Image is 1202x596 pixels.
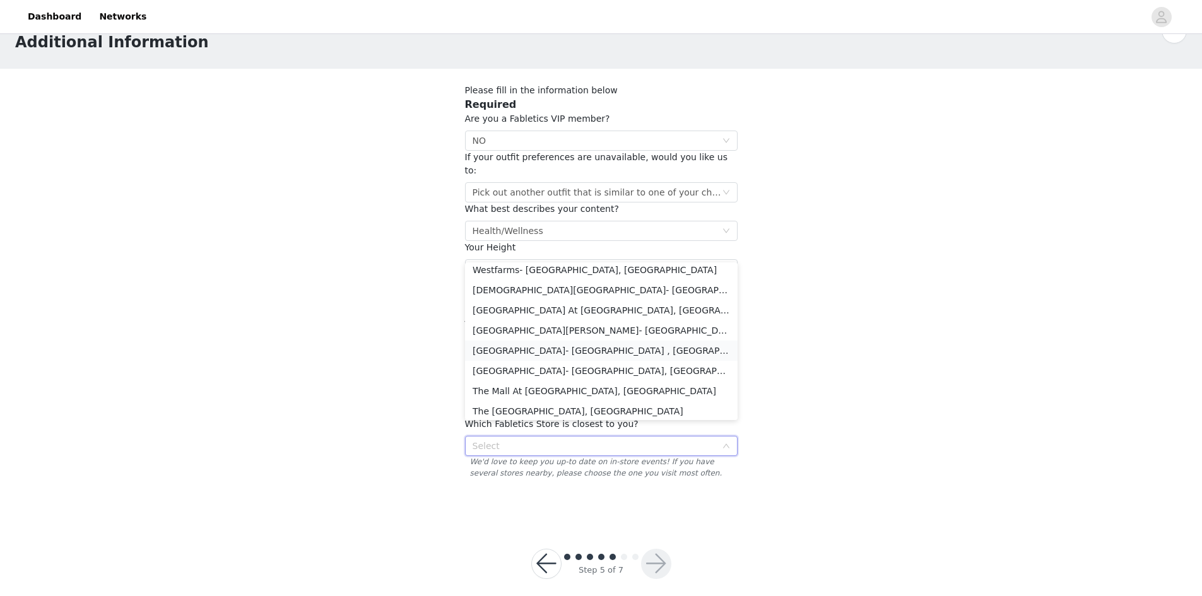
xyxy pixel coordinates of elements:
div: avatar [1155,7,1167,27]
li: Westfarms- [GEOGRAPHIC_DATA], [GEOGRAPHIC_DATA] [465,260,738,280]
span: Your Height [465,242,516,252]
div: Step 5 of 7 [579,564,623,576]
span: Are you a Fabletics VIP member? [465,114,610,124]
i: icon: down [722,189,730,197]
a: Networks [91,3,154,31]
i: icon: down [722,442,730,451]
div: Pick out another outfit that is similar to one of your choices [473,183,722,202]
h1: Additional Information [15,31,208,54]
h3: Required [465,97,738,112]
a: Dashboard [20,3,89,31]
span: What best describes your content? [465,204,619,214]
span: Which Fabletics Store is closest to you? [465,419,639,429]
i: icon: down [722,137,730,146]
li: [GEOGRAPHIC_DATA]- [GEOGRAPHIC_DATA], [GEOGRAPHIC_DATA] [465,361,738,381]
p: Please fill in the information below [465,84,738,97]
span: We'd love to keep you up-to date on in-store events! If you have several stores nearby, please ch... [465,456,738,479]
li: [GEOGRAPHIC_DATA] At [GEOGRAPHIC_DATA], [GEOGRAPHIC_DATA] [465,300,738,320]
div: NO [473,131,486,150]
div: Select [473,440,716,452]
span: If your outfit preferences are unavailable, would you like us to: [465,152,728,175]
i: icon: down [722,227,730,236]
li: The [GEOGRAPHIC_DATA], [GEOGRAPHIC_DATA] [465,401,738,421]
li: [DEMOGRAPHIC_DATA][GEOGRAPHIC_DATA]- [GEOGRAPHIC_DATA], [GEOGRAPHIC_DATA] [465,280,738,300]
div: Health/Wellness [473,221,543,240]
li: [GEOGRAPHIC_DATA][PERSON_NAME]- [GEOGRAPHIC_DATA], [GEOGRAPHIC_DATA] [465,320,738,341]
li: [GEOGRAPHIC_DATA]- [GEOGRAPHIC_DATA] , [GEOGRAPHIC_DATA] [465,341,738,361]
li: The Mall At [GEOGRAPHIC_DATA], [GEOGRAPHIC_DATA] [465,381,738,401]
